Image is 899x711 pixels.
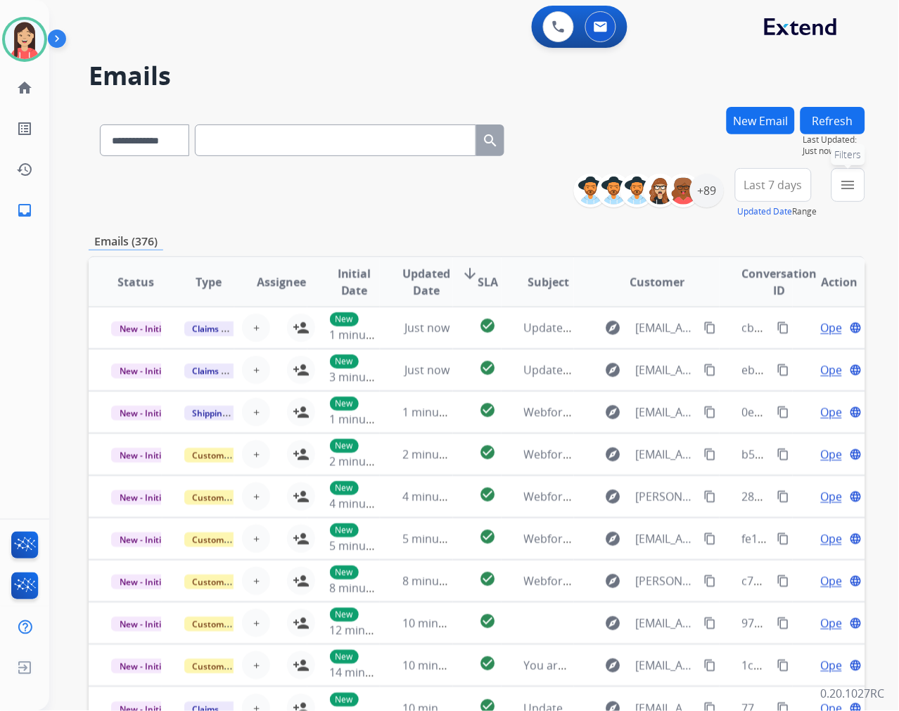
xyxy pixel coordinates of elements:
[184,659,276,674] span: Customer Support
[402,531,478,546] span: 5 minutes ago
[850,321,862,334] mat-icon: language
[111,406,177,421] span: New - Initial
[524,447,843,462] span: Webform from [EMAIL_ADDRESS][DOMAIN_NAME] on [DATE]
[480,528,497,545] mat-icon: check_circle
[821,686,885,703] p: 0.20.1027RC
[605,530,622,547] mat-icon: explore
[253,530,260,547] span: +
[16,120,33,137] mat-icon: list_alt
[821,572,850,589] span: Open
[777,364,790,376] mat-icon: content_copy
[89,62,865,90] h2: Emails
[253,404,260,421] span: +
[330,538,405,553] span: 5 minutes ago
[330,481,359,495] p: New
[821,530,850,547] span: Open
[184,448,276,463] span: Customer Support
[402,404,472,420] span: 1 minute ago
[111,659,177,674] span: New - Initial
[704,406,717,418] mat-icon: content_copy
[821,361,850,378] span: Open
[636,319,696,336] span: [EMAIL_ADDRESS][DOMAIN_NAME]
[821,319,850,336] span: Open
[242,609,270,637] button: +
[402,573,478,589] span: 8 minutes ago
[605,446,622,463] mat-icon: explore
[777,532,790,545] mat-icon: content_copy
[184,364,281,378] span: Claims Adjudication
[293,404,310,421] mat-icon: person_add
[184,532,276,547] span: Customer Support
[330,523,359,537] p: New
[330,454,405,469] span: 2 minutes ago
[835,148,862,162] span: Filters
[402,489,478,504] span: 4 minutes ago
[636,361,696,378] span: [EMAIL_ADDRESS][DOMAIN_NAME]
[184,321,281,336] span: Claims Adjudication
[840,177,857,193] mat-icon: menu
[330,496,405,511] span: 4 minutes ago
[184,406,281,421] span: Shipping Protection
[293,319,310,336] mat-icon: person_add
[480,444,497,461] mat-icon: check_circle
[605,488,622,505] mat-icon: explore
[330,580,405,596] span: 8 minutes ago
[850,575,862,587] mat-icon: language
[793,257,866,307] th: Action
[777,406,790,418] mat-icon: content_copy
[704,532,717,545] mat-icon: content_copy
[253,572,260,589] span: +
[242,482,270,511] button: +
[184,575,276,589] span: Customer Support
[242,567,270,595] button: +
[636,572,696,589] span: [PERSON_NAME][EMAIL_ADDRESS][DOMAIN_NAME]
[850,364,862,376] mat-icon: language
[704,617,717,629] mat-icon: content_copy
[821,404,850,421] span: Open
[850,532,862,545] mat-icon: language
[16,79,33,96] mat-icon: home
[528,274,569,290] span: Subject
[636,446,696,463] span: [EMAIL_ADDRESS][DOMAIN_NAME]
[293,446,310,463] mat-icon: person_add
[253,446,260,463] span: +
[605,657,622,674] mat-icon: explore
[242,314,270,342] button: +
[184,490,276,505] span: Customer Support
[524,658,766,673] span: You are leaving something huge on the table?
[293,488,310,505] mat-icon: person_add
[704,448,717,461] mat-icon: content_copy
[821,615,850,632] span: Open
[480,613,497,629] mat-icon: check_circle
[850,448,862,461] mat-icon: language
[330,565,359,579] p: New
[330,608,359,622] p: New
[801,107,865,134] button: Refresh
[330,369,405,385] span: 3 minutes ago
[461,265,478,282] mat-icon: arrow_downward
[117,274,154,290] span: Status
[636,615,696,632] span: [EMAIL_ADDRESS][DOMAIN_NAME]
[253,657,260,674] span: +
[777,448,790,461] mat-icon: content_copy
[402,265,450,299] span: Updated Date
[777,575,790,587] mat-icon: content_copy
[482,132,499,149] mat-icon: search
[480,402,497,418] mat-icon: check_circle
[330,411,400,427] span: 1 minute ago
[293,572,310,589] mat-icon: person_add
[5,20,44,59] img: avatar
[242,356,270,384] button: +
[257,274,306,290] span: Assignee
[821,488,850,505] span: Open
[630,274,685,290] span: Customer
[404,320,450,335] span: Just now
[803,134,865,146] span: Last Updated:
[111,490,177,505] span: New - Initial
[111,617,177,632] span: New - Initial
[524,404,843,420] span: Webform from [EMAIL_ADDRESS][DOMAIN_NAME] on [DATE]
[330,265,380,299] span: Initial Date
[738,206,793,217] button: Updated Date
[704,659,717,672] mat-icon: content_copy
[777,617,790,629] mat-icon: content_copy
